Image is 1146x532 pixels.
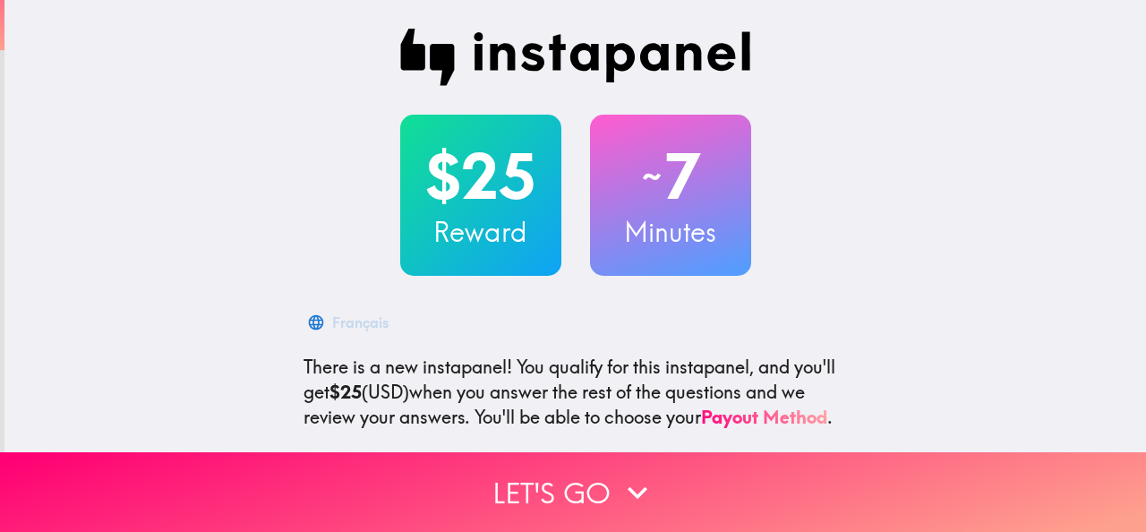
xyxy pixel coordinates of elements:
span: There is a new instapanel! [304,356,512,378]
h2: $25 [400,140,561,213]
h3: Minutes [590,213,751,251]
h2: 7 [590,140,751,213]
img: Instapanel [400,29,751,86]
h3: Reward [400,213,561,251]
div: Français [332,310,389,335]
span: ~ [639,150,664,203]
b: $25 [329,381,362,403]
button: Français [304,305,396,340]
p: You qualify for this instapanel, and you'll get (USD) when you answer the rest of the questions a... [304,355,848,430]
a: Payout Method [701,406,827,428]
